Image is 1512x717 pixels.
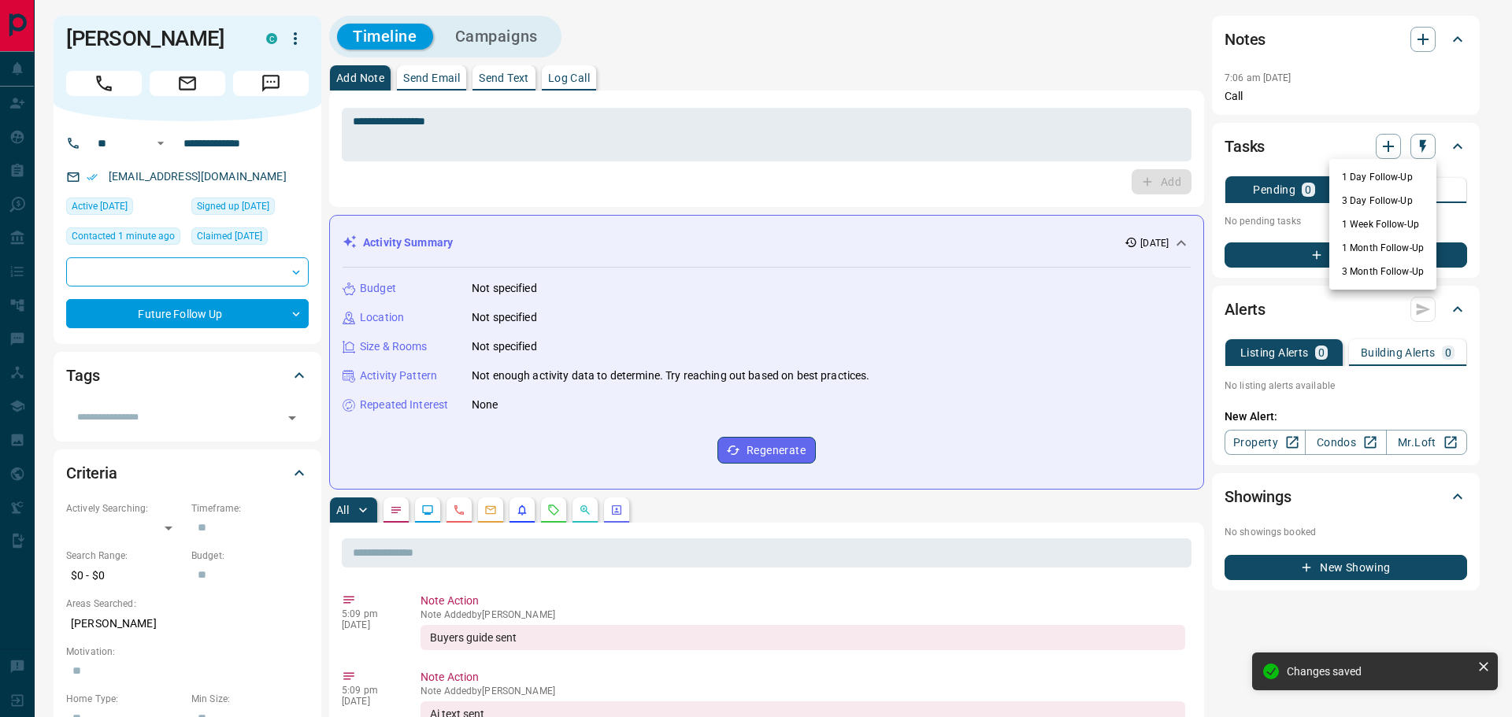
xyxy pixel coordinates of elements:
[1329,165,1436,189] li: 1 Day Follow-Up
[1287,665,1471,678] div: Changes saved
[1329,213,1436,236] li: 1 Week Follow-Up
[1329,260,1436,283] li: 3 Month Follow-Up
[1329,236,1436,260] li: 1 Month Follow-Up
[1329,189,1436,213] li: 3 Day Follow-Up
